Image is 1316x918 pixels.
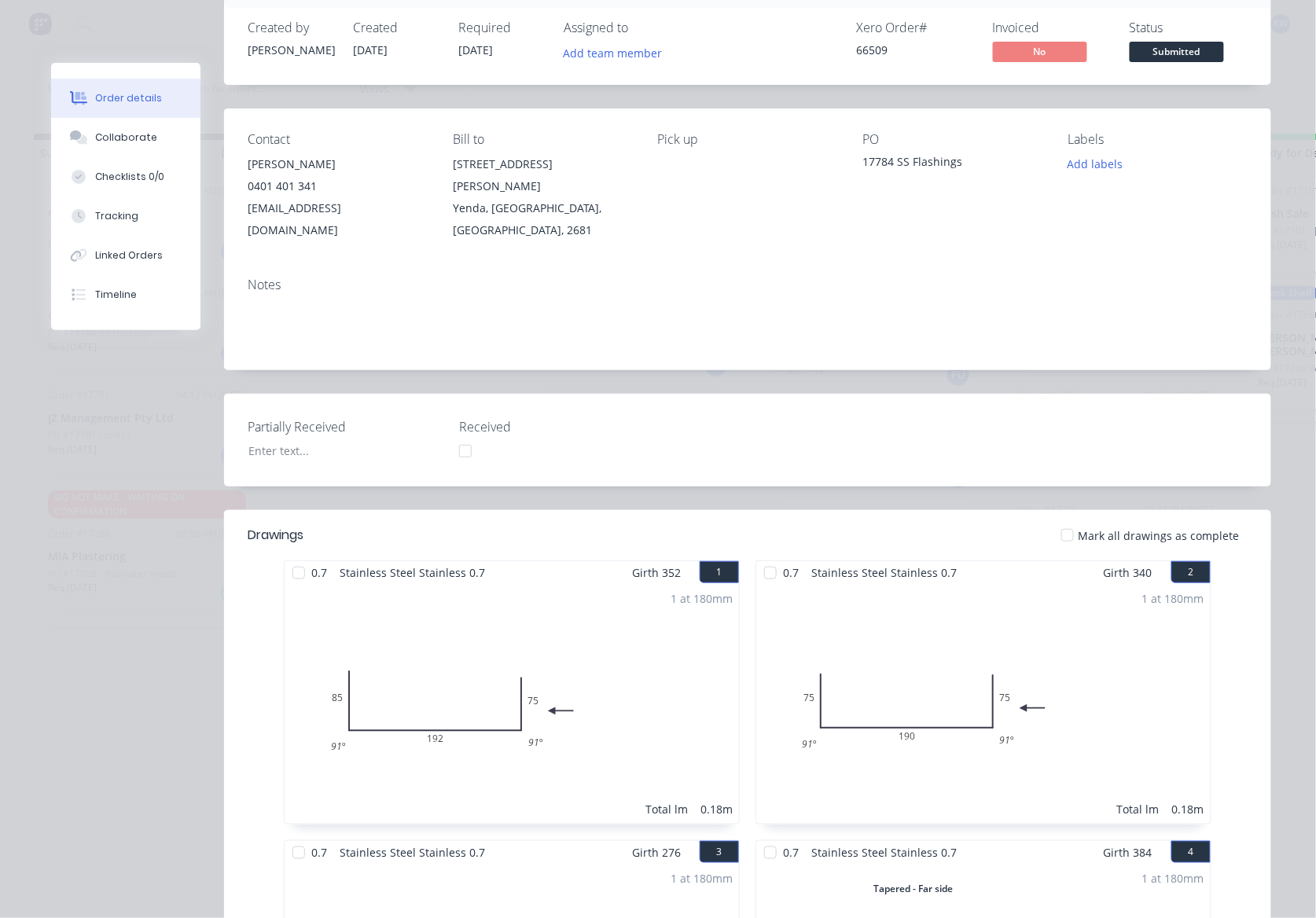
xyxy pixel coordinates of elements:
[805,561,963,584] span: Stainless Steel Stainless 0.7
[305,841,333,864] span: 0.7
[453,132,633,147] div: Bill to
[248,42,334,58] div: [PERSON_NAME]
[700,801,733,817] div: 0.18m
[95,288,137,302] div: Timeline
[248,417,444,436] label: Partially Received
[658,132,838,147] div: Pick up
[862,132,1042,147] div: PO
[453,153,633,241] div: [STREET_ADDRESS][PERSON_NAME]Yenda, [GEOGRAPHIC_DATA], [GEOGRAPHIC_DATA], 2681
[862,153,1042,175] div: 17784 SS Flashings
[1171,561,1211,583] button: 2
[51,157,200,196] button: Checklists 0/0
[51,196,200,236] button: Tracking
[248,153,428,175] div: [PERSON_NAME]
[1171,841,1211,863] button: 4
[333,841,491,864] span: Stainless Steel Stainless 0.7
[95,91,162,105] div: Order details
[95,170,164,184] div: Checklists 0/0
[1079,527,1240,544] span: Mark all drawings as complete
[353,42,388,57] span: [DATE]
[51,79,200,118] button: Order details
[777,841,805,864] span: 0.7
[700,561,739,583] button: 1
[353,20,439,35] div: Created
[564,20,721,35] div: Assigned to
[671,590,733,607] div: 1 at 180mm
[248,526,303,545] div: Drawings
[248,175,428,197] div: 0401 401 341
[248,197,428,241] div: [EMAIL_ADDRESS][DOMAIN_NAME]
[453,197,633,241] div: Yenda, [GEOGRAPHIC_DATA], [GEOGRAPHIC_DATA], 2681
[95,209,138,223] div: Tracking
[805,841,963,864] span: Stainless Steel Stainless 0.7
[1059,153,1131,174] button: Add labels
[95,248,163,263] div: Linked Orders
[555,42,671,63] button: Add team member
[51,118,200,157] button: Collaborate
[1172,801,1204,817] div: 0.18m
[856,42,974,58] div: 66509
[1104,841,1152,864] span: Girth 384
[95,130,157,145] div: Collaborate
[645,801,688,817] div: Total lm
[1142,590,1204,607] div: 1 at 180mm
[700,841,739,863] button: 3
[248,132,428,147] div: Contact
[458,42,493,57] span: [DATE]
[305,561,333,584] span: 0.7
[248,277,1248,292] div: Notes
[756,584,1211,824] div: 0751907591º91º1 at 180mmTotal lm0.18m
[459,417,656,436] label: Received
[285,584,739,824] div: 0851927591º91º1 at 180mmTotal lm0.18m
[671,870,733,887] div: 1 at 180mm
[453,153,633,197] div: [STREET_ADDRESS][PERSON_NAME]
[51,236,200,275] button: Linked Orders
[993,20,1111,35] div: Invoiced
[1104,561,1152,584] span: Girth 340
[632,841,681,864] span: Girth 276
[564,42,671,63] button: Add team member
[51,275,200,314] button: Timeline
[856,20,974,35] div: Xero Order #
[1142,870,1204,887] div: 1 at 180mm
[248,20,334,35] div: Created by
[1130,42,1224,65] button: Submitted
[993,42,1087,61] span: No
[777,561,805,584] span: 0.7
[1130,42,1224,61] span: Submitted
[1068,132,1248,147] div: Labels
[632,561,681,584] span: Girth 352
[248,153,428,241] div: [PERSON_NAME]0401 401 341[EMAIL_ADDRESS][DOMAIN_NAME]
[1130,20,1248,35] div: Status
[333,561,491,584] span: Stainless Steel Stainless 0.7
[458,20,545,35] div: Required
[1117,801,1160,817] div: Total lm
